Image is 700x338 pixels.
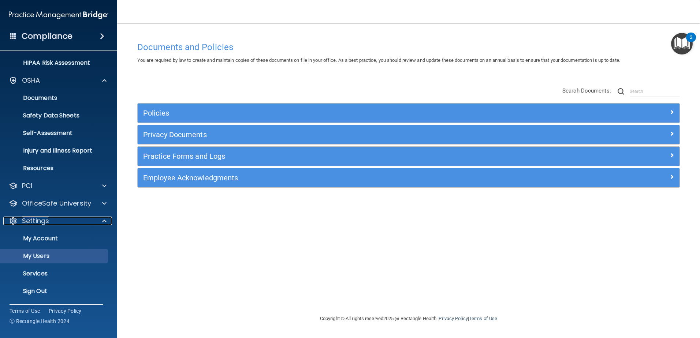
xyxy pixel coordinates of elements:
[143,152,539,160] h5: Practice Forms and Logs
[10,318,70,325] span: Ⓒ Rectangle Health 2024
[143,107,674,119] a: Policies
[5,94,105,102] p: Documents
[22,199,91,208] p: OfficeSafe University
[469,316,497,321] a: Terms of Use
[690,37,692,47] div: 2
[143,109,539,117] h5: Policies
[143,172,674,184] a: Employee Acknowledgments
[10,307,40,315] a: Terms of Use
[49,307,82,315] a: Privacy Policy
[5,147,105,154] p: Injury and Illness Report
[143,174,539,182] h5: Employee Acknowledgments
[5,165,105,172] p: Resources
[22,181,32,190] p: PCI
[22,31,72,41] h4: Compliance
[562,87,611,94] span: Search Documents:
[9,76,107,85] a: OSHA
[618,88,624,95] img: ic-search.3b580494.png
[137,57,620,63] span: You are required by law to create and maintain copies of these documents on file in your office. ...
[9,181,107,190] a: PCI
[5,288,105,295] p: Sign Out
[630,86,680,97] input: Search
[9,217,107,225] a: Settings
[671,33,693,55] button: Open Resource Center, 2 new notifications
[5,235,105,242] p: My Account
[143,129,674,140] a: Privacy Documents
[9,199,107,208] a: OfficeSafe University
[5,59,105,67] p: HIPAA Risk Assessment
[5,129,105,137] p: Self-Assessment
[9,8,108,22] img: PMB logo
[439,316,468,321] a: Privacy Policy
[143,131,539,139] h5: Privacy Documents
[137,42,680,52] h4: Documents and Policies
[22,76,40,85] p: OSHA
[5,112,105,119] p: Safety Data Sheets
[275,307,542,330] div: Copyright © All rights reserved 2025 @ Rectangle Health | |
[22,217,49,225] p: Settings
[5,270,105,277] p: Services
[143,150,674,162] a: Practice Forms and Logs
[5,252,105,260] p: My Users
